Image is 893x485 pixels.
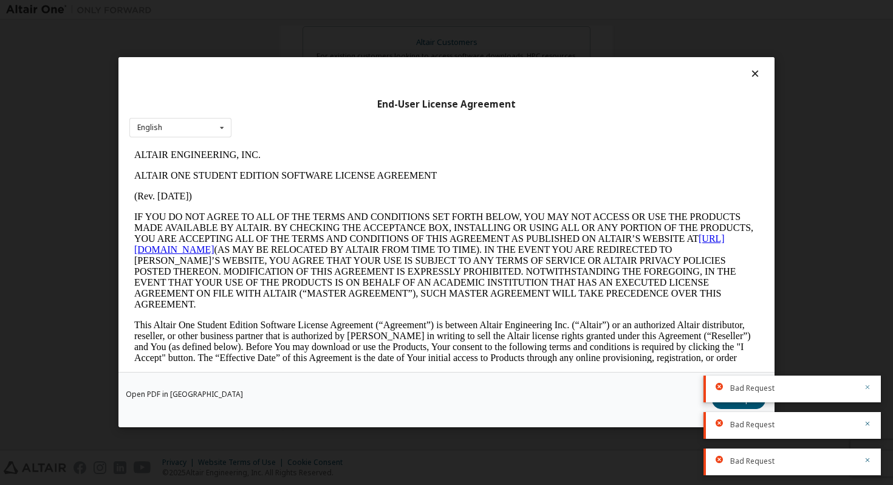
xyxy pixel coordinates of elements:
[126,391,243,399] a: Open PDF in [GEOGRAPHIC_DATA]
[5,175,629,230] p: This Altair One Student Edition Software License Agreement (“Agreement”) is between Altair Engine...
[5,89,595,110] a: [URL][DOMAIN_NAME]
[5,5,629,16] p: ALTAIR ENGINEERING, INC.
[5,67,629,165] p: IF YOU DO NOT AGREE TO ALL OF THE TERMS AND CONDITIONS SET FORTH BELOW, YOU MAY NOT ACCESS OR USE...
[730,456,775,466] span: Bad Request
[137,124,162,131] div: English
[129,98,764,111] div: End-User License Agreement
[730,384,775,393] span: Bad Request
[5,46,629,57] p: (Rev. [DATE])
[5,26,629,36] p: ALTAIR ONE STUDENT EDITION SOFTWARE LICENSE AGREEMENT
[730,420,775,430] span: Bad Request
